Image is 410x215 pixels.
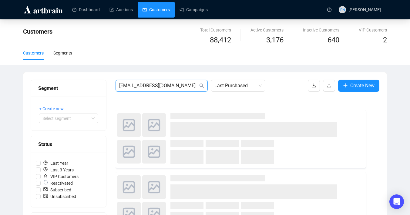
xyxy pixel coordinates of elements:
[72,2,100,18] a: Dashboard
[250,27,284,33] div: Active Customers
[328,36,339,44] span: 640
[39,105,64,112] span: + Create new
[266,35,284,46] span: 3,176
[117,140,141,164] img: photo.svg
[327,83,331,88] span: upload
[348,7,381,12] span: [PERSON_NAME]
[41,160,71,167] span: Last Year
[38,84,99,92] div: Segment
[350,82,375,89] span: Create New
[119,82,198,89] input: Search Customer...
[109,2,133,18] a: Auctions
[117,175,141,199] img: photo.svg
[311,83,316,88] span: download
[41,193,79,200] span: Unsubscribed
[53,50,72,56] div: Segments
[200,27,231,33] div: Total Customers
[383,36,387,44] span: 2
[142,140,166,164] img: photo.svg
[338,80,379,92] button: Create New
[359,27,387,33] div: VIP Customers
[142,175,166,199] img: photo.svg
[340,7,345,12] span: RN
[41,187,74,193] span: Subscribed
[117,113,141,137] img: photo.svg
[303,27,339,33] div: Inactive Customers
[41,173,81,180] span: VIP Customers
[143,2,170,18] a: Customers
[41,167,76,173] span: Last 3 Years
[23,28,52,35] span: Customers
[210,35,231,46] span: 88,412
[39,104,69,114] button: + Create new
[23,5,64,15] img: logo
[214,80,262,91] span: Last Purchased
[199,83,204,88] span: search
[41,180,75,187] span: Reactivated
[389,194,404,209] div: Open Intercom Messenger
[38,141,99,148] div: Status
[343,83,348,88] span: plus
[23,50,44,56] div: Customers
[327,8,331,12] span: question-circle
[180,2,208,18] a: Campaigns
[142,113,166,137] img: photo.svg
